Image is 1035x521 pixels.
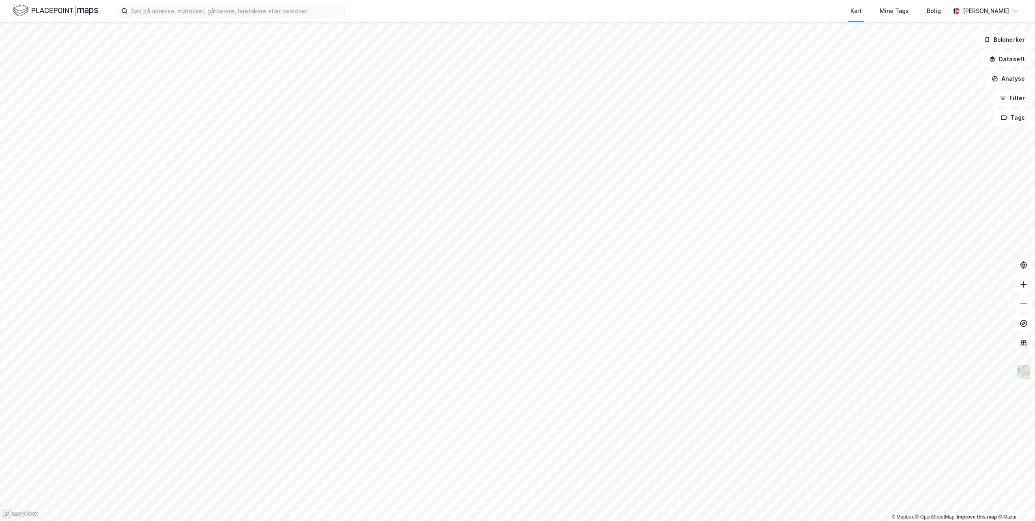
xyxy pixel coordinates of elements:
img: Z [1016,364,1031,380]
a: Improve this map [957,514,997,520]
div: Kart [850,6,862,16]
a: Mapbox homepage [2,509,38,519]
a: OpenStreetMap [915,514,955,520]
a: Mapbox [891,514,914,520]
button: Tags [994,110,1032,126]
button: Analyse [985,71,1032,87]
div: Kontrollprogram for chat [994,482,1035,521]
div: [PERSON_NAME] [963,6,1009,16]
button: Filter [993,90,1032,106]
div: Mine Tags [880,6,909,16]
img: logo.f888ab2527a4732fd821a326f86c7f29.svg [13,4,98,18]
button: Datasett [982,51,1032,67]
button: Bokmerker [977,32,1032,48]
input: Søk på adresse, matrikkel, gårdeiere, leietakere eller personer [128,5,344,17]
div: Bolig [927,6,941,16]
iframe: Chat Widget [994,482,1035,521]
